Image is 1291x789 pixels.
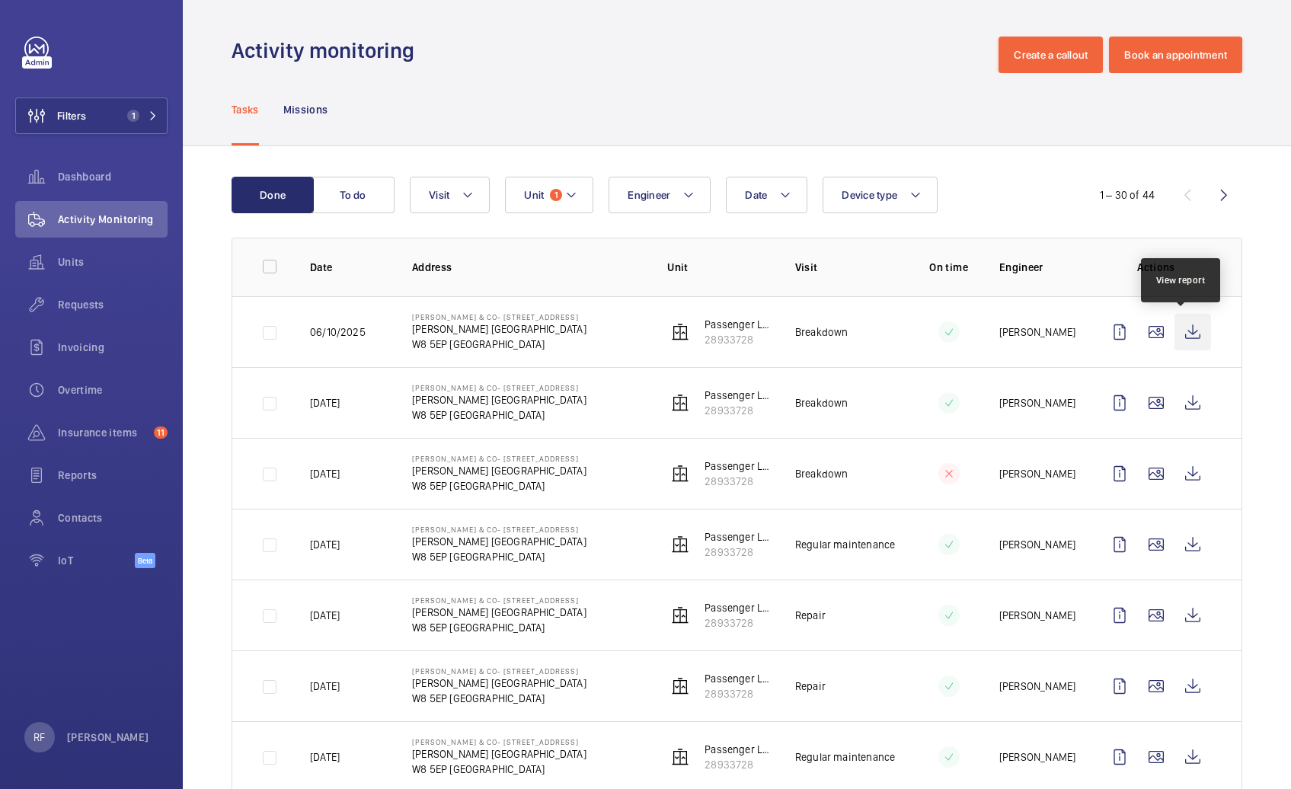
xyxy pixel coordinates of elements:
span: Device type [842,189,897,201]
span: Requests [58,297,168,312]
p: [PERSON_NAME] [999,749,1075,765]
span: Filters [57,108,86,123]
button: Filters1 [15,97,168,134]
p: [PERSON_NAME] & Co- [STREET_ADDRESS] [412,525,586,534]
button: Book an appointment [1109,37,1242,73]
p: 28933728 [705,615,771,631]
button: Date [726,177,807,213]
div: 1 – 30 of 44 [1100,187,1155,203]
p: [PERSON_NAME] [GEOGRAPHIC_DATA] [412,534,586,549]
p: Breakdown [795,324,848,340]
span: 1 [127,110,139,122]
p: Tasks [232,102,259,117]
p: Missions [283,102,328,117]
p: Repair [795,608,826,623]
p: Breakdown [795,466,848,481]
h1: Activity monitoring [232,37,423,65]
span: Insurance items [58,425,148,440]
div: View report [1156,273,1206,287]
span: Invoicing [58,340,168,355]
p: W8 5EP [GEOGRAPHIC_DATA] [412,337,586,352]
p: W8 5EP [GEOGRAPHIC_DATA] [412,620,586,635]
p: [PERSON_NAME] [999,466,1075,481]
p: Passenger Lift 1 [705,600,771,615]
img: elevator.svg [671,677,689,695]
p: Passenger Lift 1 [705,458,771,474]
p: 28933728 [705,474,771,489]
p: [PERSON_NAME] [999,679,1075,694]
span: Activity Monitoring [58,212,168,227]
p: [PERSON_NAME] & Co- [STREET_ADDRESS] [412,666,586,676]
button: Done [232,177,314,213]
p: [DATE] [310,679,340,694]
p: Engineer [999,260,1077,275]
p: RF [34,730,45,745]
span: IoT [58,553,135,568]
p: Passenger Lift 1 [705,742,771,757]
p: Repair [795,679,826,694]
span: Contacts [58,510,168,525]
p: Regular maintenance [795,749,895,765]
p: [PERSON_NAME] [999,608,1075,623]
p: [PERSON_NAME] [999,395,1075,410]
span: Unit [524,189,544,201]
button: To do [312,177,395,213]
img: elevator.svg [671,323,689,341]
button: Device type [823,177,938,213]
span: Dashboard [58,169,168,184]
img: elevator.svg [671,748,689,766]
span: 11 [154,426,168,439]
p: W8 5EP [GEOGRAPHIC_DATA] [412,407,586,423]
p: Actions [1101,260,1211,275]
p: [DATE] [310,537,340,552]
p: Passenger Lift 1 [705,671,771,686]
span: Visit [429,189,449,201]
p: [PERSON_NAME] & Co- [STREET_ADDRESS] [412,737,586,746]
span: 1 [550,189,562,201]
p: Passenger Lift 1 [705,317,771,332]
p: [DATE] [310,608,340,623]
img: elevator.svg [671,606,689,624]
button: Create a callout [999,37,1103,73]
p: [PERSON_NAME] [GEOGRAPHIC_DATA] [412,746,586,762]
p: Unit [667,260,771,275]
p: Regular maintenance [795,537,895,552]
p: 28933728 [705,332,771,347]
img: elevator.svg [671,394,689,412]
p: W8 5EP [GEOGRAPHIC_DATA] [412,691,586,706]
p: [PERSON_NAME] & Co- [STREET_ADDRESS] [412,454,586,463]
p: On time [922,260,975,275]
p: Passenger Lift 1 [705,388,771,403]
p: [PERSON_NAME] [GEOGRAPHIC_DATA] [412,392,586,407]
p: [PERSON_NAME] [GEOGRAPHIC_DATA] [412,676,586,691]
p: [PERSON_NAME] [999,324,1075,340]
span: Units [58,254,168,270]
span: Overtime [58,382,168,398]
button: Unit1 [505,177,593,213]
p: Passenger Lift 1 [705,529,771,545]
p: [DATE] [310,466,340,481]
button: Engineer [609,177,711,213]
p: [PERSON_NAME] [GEOGRAPHIC_DATA] [412,605,586,620]
p: [PERSON_NAME] & Co- [STREET_ADDRESS] [412,312,586,321]
img: elevator.svg [671,465,689,483]
p: [DATE] [310,395,340,410]
p: Visit [795,260,899,275]
span: Beta [135,553,155,568]
span: Date [745,189,767,201]
p: 28933728 [705,686,771,701]
p: 06/10/2025 [310,324,366,340]
span: Reports [58,468,168,483]
p: [PERSON_NAME] [67,730,149,745]
p: Breakdown [795,395,848,410]
p: 28933728 [705,403,771,418]
p: W8 5EP [GEOGRAPHIC_DATA] [412,478,586,494]
p: [DATE] [310,749,340,765]
p: 28933728 [705,545,771,560]
p: W8 5EP [GEOGRAPHIC_DATA] [412,762,586,777]
p: [PERSON_NAME] [999,537,1075,552]
p: [PERSON_NAME] [GEOGRAPHIC_DATA] [412,463,586,478]
p: Address [412,260,643,275]
p: W8 5EP [GEOGRAPHIC_DATA] [412,549,586,564]
span: Engineer [628,189,670,201]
